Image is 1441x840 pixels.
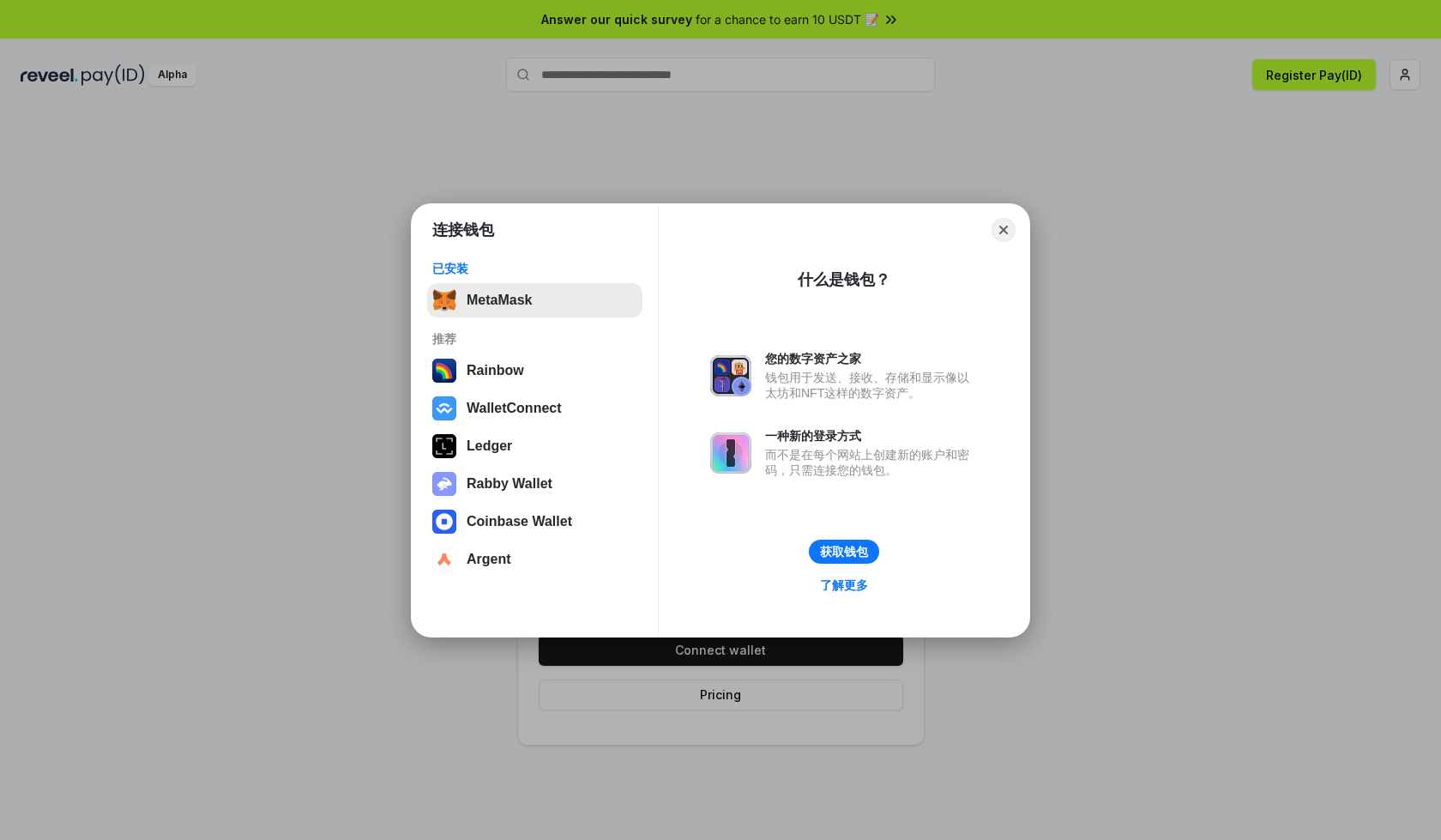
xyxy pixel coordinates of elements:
[432,396,456,420] img: svg+xml,%3Csvg%20width%3D%2228%22%20height%3D%2228%22%20viewBox%3D%220%200%2028%2028%22%20fill%3D...
[710,432,751,474] img: svg+xml,%3Csvg%20xmlns%3D%22http%3A%2F%2Fwww.w3.org%2F2000%2Fsvg%22%20fill%3D%22none%22%20viewBox...
[765,370,978,401] div: 钱包用于发送、接收、存储和显示像以太坊和NFT这样的数字资产。
[432,220,494,240] h1: 连接钱包
[467,293,532,308] div: MetaMask
[467,514,572,529] div: Coinbase Wallet
[798,269,890,290] div: 什么是钱包？
[432,359,456,383] img: svg+xml,%3Csvg%20width%3D%22120%22%20height%3D%22120%22%20viewBox%3D%220%200%20120%20120%22%20fil...
[467,438,512,454] div: Ledger
[467,476,552,492] div: Rabby Wallet
[427,467,642,501] button: Rabby Wallet
[820,577,868,593] div: 了解更多
[427,391,642,426] button: WalletConnect
[432,472,456,496] img: svg+xml,%3Csvg%20xmlns%3D%22http%3A%2F%2Fwww.w3.org%2F2000%2Fsvg%22%20fill%3D%22none%22%20viewBox...
[432,434,456,458] img: svg+xml,%3Csvg%20xmlns%3D%22http%3A%2F%2Fwww.w3.org%2F2000%2Fsvg%22%20width%3D%2228%22%20height%3...
[809,540,879,564] button: 获取钱包
[432,547,456,571] img: svg+xml,%3Csvg%20width%3D%2228%22%20height%3D%2228%22%20viewBox%3D%220%200%2028%2028%22%20fill%3D...
[467,363,524,378] div: Rainbow
[427,542,642,577] button: Argent
[427,429,642,463] button: Ledger
[467,401,562,416] div: WalletConnect
[432,261,637,276] div: 已安装
[765,351,978,366] div: 您的数字资产之家
[432,331,637,347] div: 推荐
[710,355,751,396] img: svg+xml,%3Csvg%20xmlns%3D%22http%3A%2F%2Fwww.w3.org%2F2000%2Fsvg%22%20fill%3D%22none%22%20viewBox...
[992,218,1016,242] button: Close
[432,510,456,534] img: svg+xml,%3Csvg%20width%3D%2228%22%20height%3D%2228%22%20viewBox%3D%220%200%2028%2028%22%20fill%3D...
[765,447,978,478] div: 而不是在每个网站上创建新的账户和密码，只需连接您的钱包。
[427,354,642,388] button: Rainbow
[765,428,978,444] div: 一种新的登录方式
[810,574,878,596] a: 了解更多
[467,552,511,567] div: Argent
[820,544,868,559] div: 获取钱包
[432,288,456,312] img: svg+xml,%3Csvg%20fill%3D%22none%22%20height%3D%2233%22%20viewBox%3D%220%200%2035%2033%22%20width%...
[427,283,642,317] button: MetaMask
[427,505,642,539] button: Coinbase Wallet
